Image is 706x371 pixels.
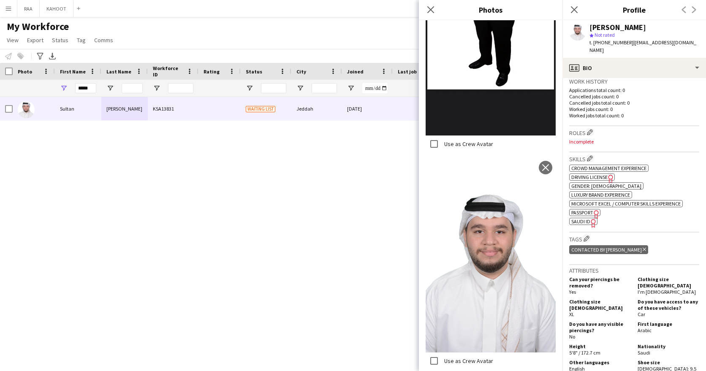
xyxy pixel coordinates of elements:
span: Car [638,311,645,317]
h5: Clothing size [DEMOGRAPHIC_DATA] [638,276,699,289]
span: Tag [77,36,86,44]
app-action-btn: Advanced filters [35,51,45,61]
div: Bio [562,58,706,78]
span: Photo [18,68,32,75]
input: First Name Filter Input [75,83,96,93]
h5: Do you have access to any of these vehicles? [638,298,699,311]
label: Use as Crew Avatar [443,357,493,365]
div: KSA13831 [148,97,198,120]
button: KAHOOT [40,0,73,17]
span: | [EMAIL_ADDRESS][DOMAIN_NAME] [589,39,696,53]
div: [DATE] [342,97,393,120]
span: Microsoft Excel / Computer skills experience [571,200,681,207]
h3: Attributes [569,267,699,274]
p: Worked jobs total count: 0 [569,112,699,119]
button: Open Filter Menu [246,84,253,92]
button: Open Filter Menu [106,84,114,92]
h5: First language [638,321,699,327]
input: Workforce ID Filter Input [168,83,193,93]
img: Sultan shami [18,101,35,118]
span: I'm [DEMOGRAPHIC_DATA] [638,289,696,295]
span: Arabic [638,327,652,333]
p: Applications total count: 0 [569,87,699,93]
span: Saudi [638,349,650,356]
div: CONTACTED BY [PERSON_NAME] [569,245,648,254]
div: [PERSON_NAME] [589,24,646,31]
a: View [3,35,22,46]
div: Sultan [55,97,101,120]
app-action-btn: Export XLSX [47,51,57,61]
span: Waiting list [246,106,275,112]
div: [PERSON_NAME] [101,97,148,120]
button: Open Filter Menu [347,84,355,92]
a: Status [49,35,72,46]
a: Comms [91,35,117,46]
span: Workforce ID [153,65,183,78]
span: Crowd management experience [571,165,646,171]
span: No [569,333,575,340]
h5: Can your piercings be removed? [569,276,631,289]
span: SAUDI ID [571,218,590,225]
h5: Nationality [638,343,699,349]
span: Passport [571,209,593,216]
span: Yes [569,289,576,295]
span: Not rated [595,32,615,38]
button: Open Filter Menu [60,84,68,92]
button: Open Filter Menu [153,84,160,92]
h3: Work history [569,78,699,85]
h5: Height [569,343,631,349]
span: t. [PHONE_NUMBER] [589,39,633,46]
span: City [296,68,306,75]
span: Driving License [571,174,608,180]
p: Worked jobs count: 0 [569,106,699,112]
h5: Shoe size [638,359,699,366]
label: Use as Crew Avatar [443,140,493,148]
span: My Workforce [7,20,69,33]
span: Status [52,36,68,44]
p: Cancelled jobs count: 0 [569,93,699,100]
h3: Skills [569,154,699,163]
input: Status Filter Input [261,83,286,93]
span: Export [27,36,43,44]
a: Export [24,35,47,46]
input: Last Name Filter Input [122,83,143,93]
h3: Roles [569,128,699,137]
h3: Tags [569,234,699,243]
div: Jeddah [291,97,342,120]
input: City Filter Input [312,83,337,93]
h5: Clothing size [DEMOGRAPHIC_DATA] [569,298,631,311]
span: Gender: [DEMOGRAPHIC_DATA] [571,183,641,189]
h5: Other languages [569,359,631,366]
img: Crew photo 1102386 [426,157,556,352]
h3: Profile [562,4,706,15]
span: Status [246,68,262,75]
span: Luxury brand experience [571,192,630,198]
h3: Photos [419,4,562,15]
span: Joined [347,68,364,75]
span: XL [569,311,574,317]
p: Incomplete [569,138,699,145]
span: Comms [94,36,113,44]
span: 5'8" / 172.7 cm [569,349,600,356]
span: Last job [398,68,417,75]
span: View [7,36,19,44]
span: First Name [60,68,86,75]
p: Cancelled jobs total count: 0 [569,100,699,106]
input: Joined Filter Input [362,83,388,93]
button: RAA [17,0,40,17]
h5: Do you have any visible piercings? [569,321,631,333]
a: Tag [73,35,89,46]
button: Open Filter Menu [296,84,304,92]
span: Rating [204,68,220,75]
span: Last Name [106,68,131,75]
